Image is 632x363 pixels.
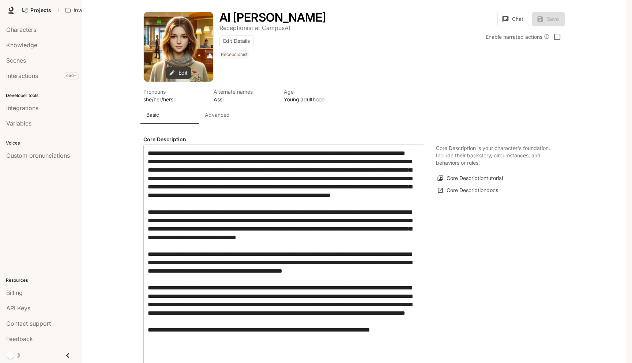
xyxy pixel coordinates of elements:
[143,88,205,103] button: Open character details dialog
[54,7,62,14] div: /
[284,88,345,103] button: Open character details dialog
[221,52,248,57] p: Recepcionist
[219,50,251,62] button: Open character details dialog
[219,50,251,59] span: Recepcionist
[219,10,326,25] h1: AI [PERSON_NAME]
[284,96,345,103] p: Young adulthood
[214,88,275,103] button: Open character details dialog
[30,7,51,14] span: Projects
[144,12,213,82] button: Open character avatar dialog
[143,88,205,96] p: Pronouns
[143,96,205,103] p: she/her/hers
[219,23,290,32] button: Open character details dialog
[436,172,505,184] button: Core Descriptiontutorial
[284,88,345,96] p: Age
[214,88,275,96] p: Alternate names
[19,3,54,18] a: Go to projects
[143,136,424,143] h4: Core Description
[486,33,550,41] div: Enable narrated actions
[166,67,191,79] button: Edit
[497,12,529,26] button: Chat
[219,12,326,23] button: Open character details dialog
[205,111,230,119] p: Advanced
[144,12,213,82] div: Avatar image
[214,96,275,103] p: Assi
[74,7,114,14] p: Inworld AI Demos kamil
[436,145,553,166] p: Core Description is your character's foundation. Include their backstory, circumstances, and beha...
[219,35,253,47] button: Edit Details
[219,24,290,31] p: Receptionist at CampusAI
[146,111,159,119] p: Basic
[436,184,500,197] a: Core Descriptiondocs
[62,3,126,18] button: Open workspace menu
